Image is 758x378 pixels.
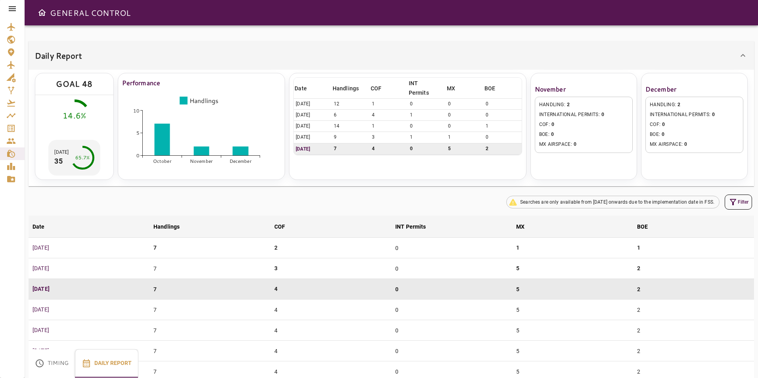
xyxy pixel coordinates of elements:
[75,349,138,378] button: Daily Report
[512,341,633,361] td: 5
[650,121,739,129] span: COF :
[294,110,332,121] td: [DATE]
[295,84,307,93] div: Date
[270,341,391,361] td: 4
[650,131,739,139] span: BOE :
[149,320,270,341] td: 7
[408,99,446,110] td: 0
[662,122,665,127] span: 0
[294,132,332,143] td: [DATE]
[447,84,455,93] div: MX
[274,222,285,231] div: COF
[189,96,218,105] tspan: Handlings
[370,99,408,110] td: 1
[136,152,140,159] tspan: 0
[270,320,391,341] td: 4
[50,6,130,19] h6: GENERAL CONTROL
[684,141,687,147] span: 0
[56,77,93,90] div: GOAL 48
[153,222,190,231] span: Handlings
[446,110,484,121] td: 0
[371,84,392,93] span: COF
[633,279,754,300] td: 2
[33,347,145,355] p: [DATE]
[370,132,408,143] td: 3
[516,244,519,252] p: 1
[712,112,715,117] span: 0
[133,107,140,114] tspan: 10
[395,222,426,231] div: INT Permits
[33,285,145,293] p: [DATE]
[512,320,633,341] td: 5
[633,300,754,320] td: 2
[33,305,145,314] p: [DATE]
[725,195,752,210] button: Filter
[29,41,754,70] div: Daily Report
[332,132,370,143] td: 9
[539,141,628,149] span: MX AIRSPACE :
[35,49,82,62] h6: Daily Report
[332,99,370,110] td: 12
[153,244,157,252] p: 7
[371,84,381,93] div: COF
[516,264,519,273] p: 5
[484,110,522,121] td: 0
[601,112,604,117] span: 0
[408,132,446,143] td: 1
[633,341,754,361] td: 2
[33,222,45,231] div: Date
[122,77,281,88] h6: Performance
[446,99,484,110] td: 0
[637,244,640,252] p: 1
[296,145,330,153] p: [DATE]
[516,222,524,231] div: MX
[645,84,743,95] h6: December
[637,222,648,231] div: BOE
[637,222,658,231] span: BOE
[274,244,278,252] p: 2
[484,84,495,93] div: BOE
[33,264,145,273] p: [DATE]
[153,222,180,231] div: Handlings
[149,258,270,279] td: 7
[484,99,522,110] td: 0
[332,121,370,132] td: 14
[332,110,370,121] td: 6
[75,154,90,161] div: 65.7%
[190,158,213,165] tspan: November
[512,279,633,300] td: 5
[551,132,554,137] span: 0
[409,78,435,97] div: INT Permits
[516,222,535,231] span: MX
[662,132,664,137] span: 0
[294,121,332,132] td: [DATE]
[446,143,484,155] td: 5
[295,84,317,93] span: Date
[370,143,408,155] td: 4
[484,143,522,155] td: 2
[447,84,465,93] span: MX
[395,222,436,231] span: INT Permits
[408,143,446,155] td: 0
[650,111,739,119] span: INTERNATIONAL PERMITS :
[274,222,295,231] span: COF
[539,101,628,109] span: HANDLING :
[539,111,628,119] span: INTERNATIONAL PERMITS :
[29,349,138,378] div: basic tabs example
[230,158,252,165] tspan: December
[370,121,408,132] td: 1
[149,300,270,320] td: 7
[567,102,570,107] span: 2
[391,300,512,320] td: 0
[408,110,446,121] td: 1
[333,84,369,93] span: Handlings
[391,258,512,279] td: 0
[391,341,512,361] td: 0
[332,143,370,155] td: 7
[574,141,576,147] span: 0
[484,121,522,132] td: 1
[294,99,332,110] td: [DATE]
[633,320,754,341] td: 2
[29,349,75,378] button: Timing
[63,109,86,121] div: 14.6%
